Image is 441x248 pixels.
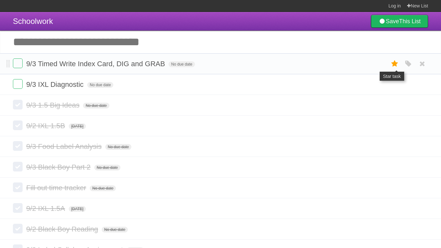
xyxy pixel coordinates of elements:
span: 9/2 IXL 1.5B [26,122,67,130]
span: No due date [83,103,109,108]
span: 9/2 IXL 1.5A [26,204,67,212]
span: [DATE] [69,123,86,129]
span: Schoolwork [13,17,53,26]
span: 9/3 Food Label Analysis [26,142,103,150]
label: Done [13,58,23,68]
span: 9/3 Timed Write Index Card, DIG and GRAB [26,60,167,68]
label: Done [13,141,23,151]
span: No due date [90,185,116,191]
span: No due date [87,82,113,88]
label: Done [13,79,23,89]
span: Fill out time tracker [26,184,88,192]
span: 9/3 IXL Diagnostic [26,80,85,88]
a: SaveThis List [371,15,428,28]
label: Done [13,162,23,171]
label: Star task [389,58,401,69]
b: This List [399,18,421,25]
label: Done [13,100,23,109]
span: No due date [102,227,128,232]
span: [DATE] [69,206,86,212]
label: Done [13,120,23,130]
span: No due date [169,61,195,67]
span: No due date [105,144,131,150]
label: Done [13,203,23,213]
label: Done [13,224,23,233]
span: 9/3 Black Boy Part 2 [26,163,92,171]
span: 9/2 Black Boy Reading [26,225,100,233]
span: No due date [94,165,120,170]
span: 9/3 1.5 Big Ideas [26,101,81,109]
label: Done [13,182,23,192]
